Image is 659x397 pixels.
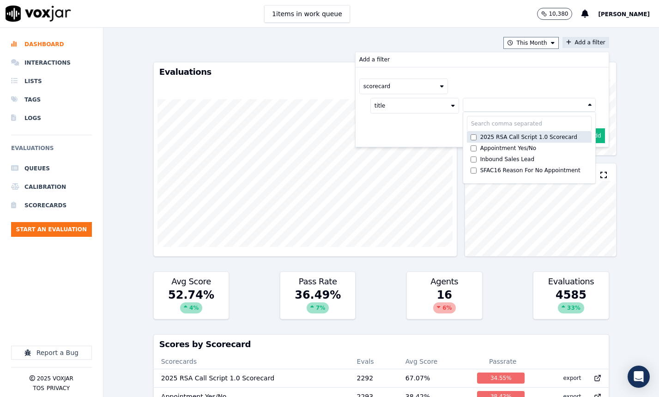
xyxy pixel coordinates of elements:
a: Tags [11,90,92,109]
button: title [370,98,459,114]
button: Add [586,128,605,143]
input: SFAC16 Reason For No Appointment [471,168,477,174]
td: 67.07 % [398,369,470,387]
input: Appointment Yes/No [471,145,477,151]
input: 2025 RSA Call Script 1.0 Scorecard [471,134,477,140]
a: Scorecards [11,196,92,215]
p: Add a filter [359,56,390,63]
button: 10,380 [537,8,572,20]
div: 2025 RSA Call Script 1.0 Scorecard [480,133,577,141]
button: Report a Bug [11,346,92,360]
div: 7 % [307,302,329,313]
h3: Avg Score [159,277,223,286]
div: 16 [407,288,482,319]
div: 34.55 % [477,373,525,384]
h3: Scores by Scorecard [159,340,603,349]
div: Appointment Yes/No [480,144,536,152]
a: Queues [11,159,92,178]
td: 2292 [350,369,398,387]
button: TOS [33,385,44,392]
a: Calibration [11,178,92,196]
th: Passrate [470,354,536,369]
button: Start an Evaluation [11,222,92,237]
h6: Evaluations [11,143,92,159]
a: Interactions [11,54,92,72]
h3: Agents [412,277,476,286]
td: 2025 RSA Call Script 1.0 Scorecard [154,369,350,387]
a: Dashboard [11,35,92,54]
h3: Evaluations [539,277,603,286]
a: Logs [11,109,92,127]
p: 2025 Voxjar [37,375,73,382]
button: Add a filterAdd a filter scorecard title 2025 RSA Call Script 1.0 Scorecard Appointment Yes/No In... [562,37,609,48]
img: voxjar logo [6,6,71,22]
div: Open Intercom Messenger [628,366,650,388]
button: This Month [503,37,559,49]
div: 33 % [558,302,584,313]
div: 4 % [180,302,202,313]
div: 52.74 % [154,288,229,319]
button: scorecard [359,78,448,94]
th: Scorecards [154,354,350,369]
div: 4585 [533,288,608,319]
button: 10,380 [537,8,581,20]
a: Lists [11,72,92,90]
div: SFAC16 Reason For No Appointment [480,167,580,174]
th: Evals [350,354,398,369]
h3: Pass Rate [286,277,350,286]
input: Search comma separated [467,116,592,132]
button: export [556,371,589,385]
th: Avg Score [398,354,470,369]
div: 36.49 % [280,288,355,319]
div: 6 % [433,302,455,313]
div: Inbound Sales Lead [480,156,534,163]
button: 1items in work queue [264,5,350,23]
input: Inbound Sales Lead [471,156,477,162]
p: 10,380 [549,10,568,18]
button: [PERSON_NAME] [598,8,659,19]
button: Privacy [47,385,70,392]
span: [PERSON_NAME] [598,11,650,18]
h3: Evaluations [159,68,451,76]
